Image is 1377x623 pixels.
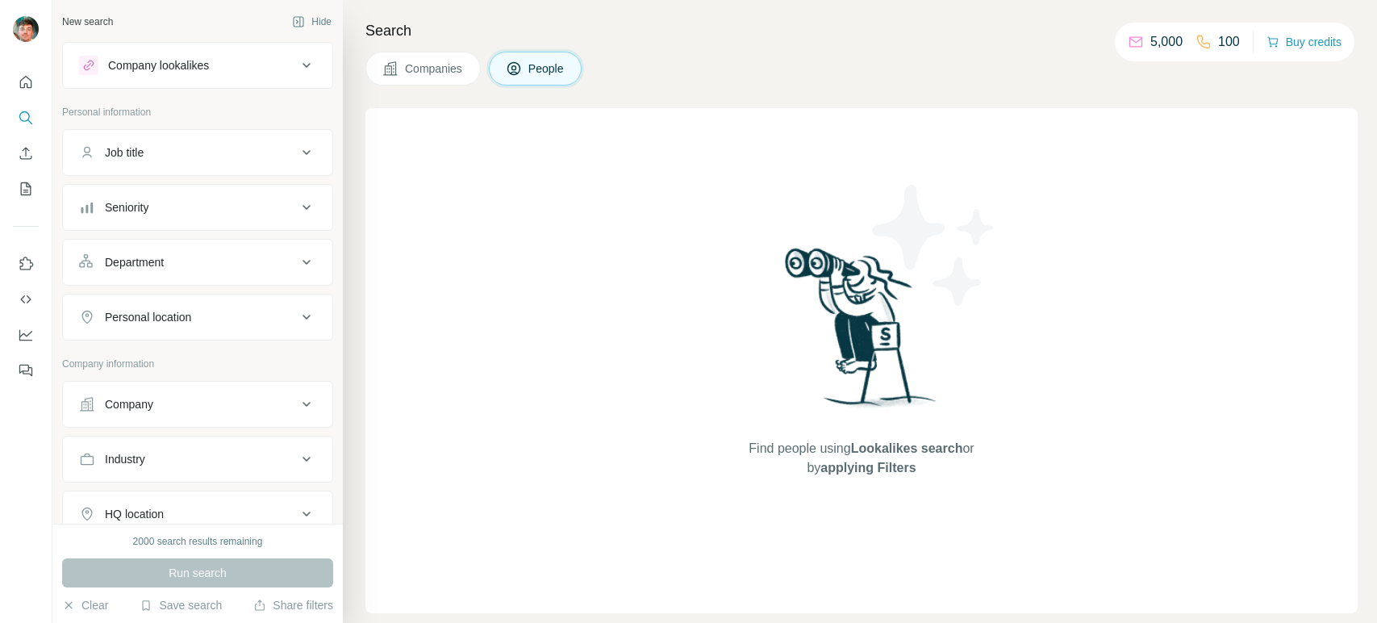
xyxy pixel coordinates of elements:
div: Industry [105,451,145,467]
span: applying Filters [820,461,916,475]
button: Share filters [253,597,333,613]
button: Industry [63,440,332,479]
div: Department [105,254,164,270]
button: Company lookalikes [63,46,332,85]
span: Find people using or by [732,439,991,478]
span: Lookalikes search [851,441,963,455]
img: Surfe Illustration - Stars [862,173,1007,318]
div: Company lookalikes [108,57,209,73]
button: Search [13,103,39,132]
button: Use Surfe API [13,285,39,314]
img: Avatar [13,16,39,42]
div: Company [105,396,153,412]
div: HQ location [105,506,164,522]
p: 5,000 [1150,32,1183,52]
div: 2000 search results remaining [133,534,263,549]
button: My lists [13,174,39,203]
button: Personal location [63,298,332,337]
button: Buy credits [1266,31,1342,53]
button: Enrich CSV [13,139,39,168]
div: New search [62,15,113,29]
img: Surfe Illustration - Woman searching with binoculars [778,244,945,424]
button: Use Surfe on LinkedIn [13,249,39,278]
button: Job title [63,133,332,172]
div: Seniority [105,199,148,215]
button: Hide [281,10,343,34]
p: Personal information [62,105,333,119]
button: Feedback [13,356,39,385]
p: Company information [62,357,333,371]
button: Quick start [13,68,39,97]
button: Department [63,243,332,282]
button: HQ location [63,495,332,533]
button: Seniority [63,188,332,227]
div: Job title [105,144,144,161]
button: Clear [62,597,108,613]
button: Save search [140,597,222,613]
span: Companies [405,61,464,77]
div: Personal location [105,309,191,325]
p: 100 [1218,32,1240,52]
h4: Search [365,19,1358,42]
span: People [528,61,565,77]
button: Dashboard [13,320,39,349]
button: Company [63,385,332,424]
